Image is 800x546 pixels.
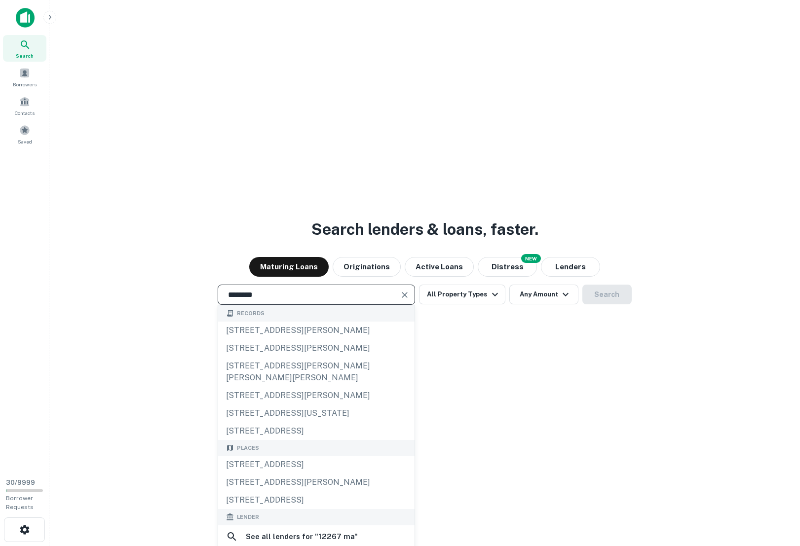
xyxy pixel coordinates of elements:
span: Borrower Requests [6,495,34,510]
button: Lenders [541,257,600,277]
h3: Search lenders & loans, faster. [311,218,538,241]
div: [STREET_ADDRESS][US_STATE] [218,404,415,422]
span: Search [16,52,34,60]
button: Search distressed loans with lien and other non-mortgage details. [478,257,537,277]
button: Active Loans [405,257,474,277]
span: 30 / 9999 [6,479,35,486]
button: Any Amount [509,285,578,304]
span: Borrowers [13,80,37,88]
div: [STREET_ADDRESS][PERSON_NAME] [218,339,415,357]
img: capitalize-icon.png [16,8,35,28]
div: [STREET_ADDRESS] [218,456,415,473]
div: [STREET_ADDRESS][PERSON_NAME] [218,473,415,491]
button: Originations [333,257,401,277]
div: [STREET_ADDRESS] [218,491,415,509]
div: [STREET_ADDRESS][PERSON_NAME][PERSON_NAME][PERSON_NAME] [218,357,415,387]
div: [STREET_ADDRESS][PERSON_NAME] [218,387,415,404]
a: Search [3,35,46,62]
div: [STREET_ADDRESS][PERSON_NAME] [218,322,415,339]
button: Maturing Loans [249,257,329,277]
div: NEW [521,254,541,263]
span: Records [237,309,265,318]
iframe: Chat Widget [751,467,800,514]
button: All Property Types [419,285,505,304]
span: Contacts [15,109,35,117]
span: Saved [18,138,32,146]
div: [STREET_ADDRESS] [218,422,415,440]
a: Saved [3,121,46,147]
a: Borrowers [3,64,46,90]
span: Lender [237,513,259,521]
span: Places [237,444,259,452]
a: Contacts [3,92,46,119]
button: Clear [398,288,412,302]
h6: See all lenders for " 12267 ma " [246,531,358,543]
